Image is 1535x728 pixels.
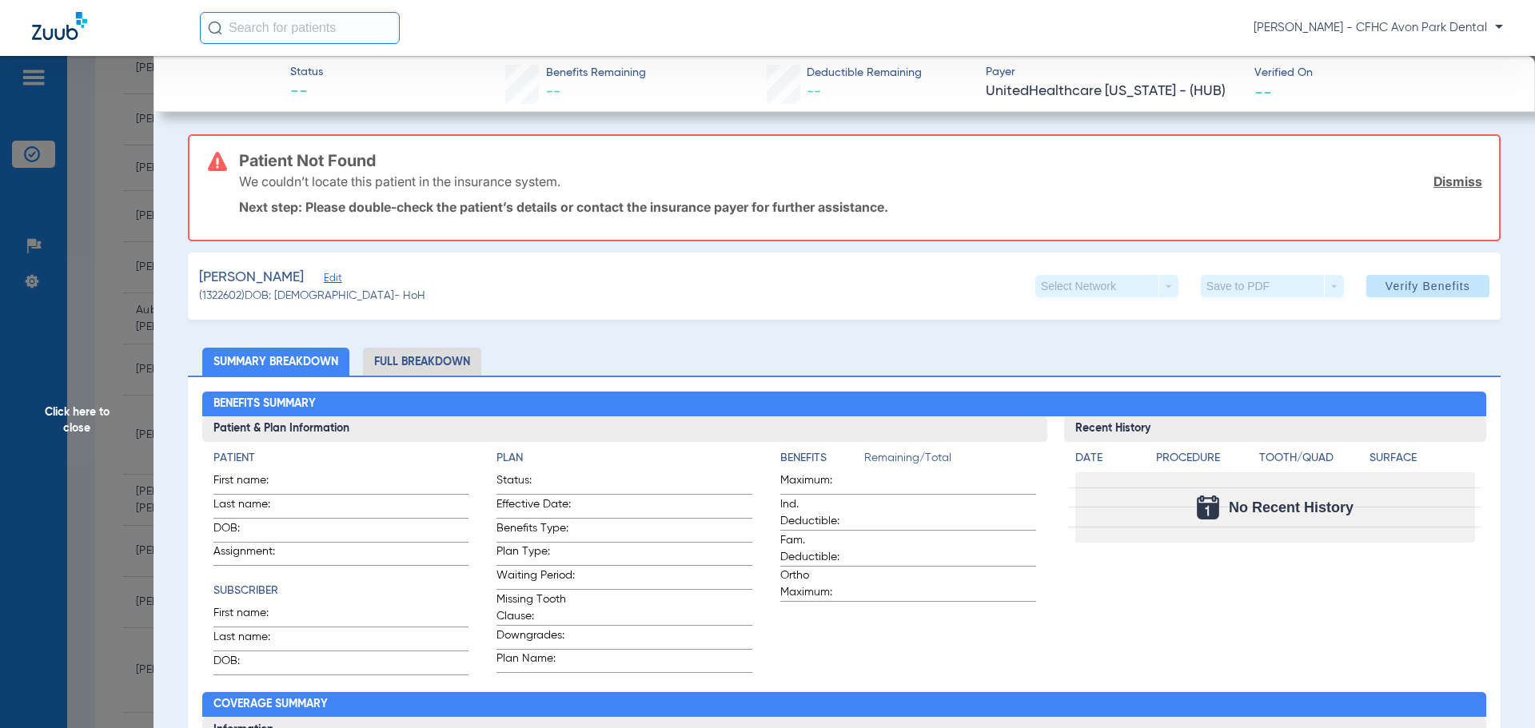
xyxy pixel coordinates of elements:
span: (1322602) DOB: [DEMOGRAPHIC_DATA] - HoH [199,288,425,304]
h4: Patient [213,450,469,467]
span: [PERSON_NAME] [199,268,304,288]
app-breakdown-title: Surface [1370,450,1475,472]
span: Deductible Remaining [807,65,922,82]
h4: Plan [496,450,752,467]
span: Payer [986,64,1241,81]
h2: Benefits Summary [202,392,1487,417]
h4: Surface [1370,450,1475,467]
span: Status: [496,472,575,494]
span: Last name: [213,629,292,650]
img: error-icon [208,152,227,171]
span: Missing Tooth Clause: [496,591,575,625]
span: Assignment: [213,543,292,565]
span: -- [1254,83,1272,100]
span: DOB: [213,653,292,674]
span: Ind. Deductible: [780,496,859,530]
span: Maximum: [780,472,859,494]
img: Zuub Logo [32,12,87,40]
span: -- [807,85,821,99]
span: Edit [324,273,338,288]
span: Remaining/Total [864,450,1036,472]
span: Waiting Period: [496,567,575,589]
p: Next step: Please double-check the patient’s details or contact the insurance payer for further a... [239,199,1482,215]
h4: Date [1075,450,1142,467]
span: Downgrades: [496,627,575,649]
span: -- [546,85,560,99]
h4: Benefits [780,450,864,467]
span: Ortho Maximum: [780,567,859,601]
span: UnitedHealthcare [US_STATE] - (HUB) [986,82,1241,101]
span: Plan Type: [496,543,575,565]
img: Calendar [1197,495,1219,519]
span: Verified On [1254,65,1509,82]
span: First name: [213,472,292,494]
h4: Procedure [1156,450,1254,467]
li: Full Breakdown [363,348,481,376]
app-breakdown-title: Tooth/Quad [1259,450,1365,472]
h4: Subscriber [213,583,469,599]
span: Verify Benefits [1385,280,1470,292]
span: [PERSON_NAME] - CFHC Avon Park Dental [1254,20,1503,36]
span: No Recent History [1229,499,1354,515]
span: Fam. Deductible: [780,532,859,566]
span: Effective Date: [496,496,575,518]
span: DOB: [213,520,292,542]
li: Summary Breakdown [202,348,349,376]
app-breakdown-title: Benefits [780,450,864,472]
img: Search Icon [208,21,222,35]
app-breakdown-title: Date [1075,450,1142,472]
span: Last name: [213,496,292,518]
h3: Patient & Plan Information [202,416,1047,442]
span: First name: [213,605,292,627]
span: -- [290,82,323,104]
span: Status [290,64,323,81]
h3: Patient Not Found [239,153,1482,169]
app-breakdown-title: Procedure [1156,450,1254,472]
h2: Coverage Summary [202,692,1487,718]
iframe: Chat Widget [1455,651,1535,728]
input: Search for patients [200,12,400,44]
span: Benefits Remaining [546,65,646,82]
span: Benefits Type: [496,520,575,542]
a: Dismiss [1433,173,1482,189]
h4: Tooth/Quad [1259,450,1365,467]
h3: Recent History [1064,416,1487,442]
button: Verify Benefits [1366,275,1489,297]
p: We couldn’t locate this patient in the insurance system. [239,173,560,189]
span: Plan Name: [496,650,575,672]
